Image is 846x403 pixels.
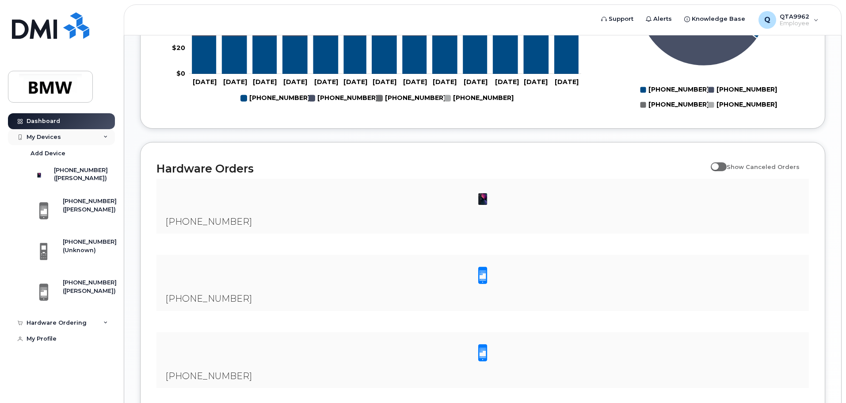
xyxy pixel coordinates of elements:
tspan: $0 [176,69,185,77]
img: image20231002-3703462-1ig824h.jpeg [474,190,492,208]
span: Employee [780,20,809,27]
span: [PHONE_NUMBER] [165,371,252,381]
a: Support [595,10,640,28]
tspan: [DATE] [524,78,548,86]
tspan: [DATE] [283,78,307,86]
tspan: [DATE] [464,78,488,86]
tspan: [DATE] [193,78,217,86]
tspan: [DATE] [373,78,396,86]
span: [PHONE_NUMBER] [165,293,252,304]
input: Show Canceled Orders [711,158,718,165]
tspan: [DATE] [495,78,519,86]
span: Alerts [653,15,672,23]
a: Alerts [640,10,678,28]
iframe: Messenger Launcher [808,365,839,396]
h2: Hardware Orders [156,162,706,175]
tspan: [DATE] [403,78,427,86]
a: Knowledge Base [678,10,751,28]
g: 864-705-3590 [445,91,514,106]
tspan: [DATE] [343,78,367,86]
span: Show Canceled Orders [727,163,800,170]
span: Support [609,15,633,23]
g: Legend [640,82,777,112]
tspan: [DATE] [253,78,277,86]
span: QTA9962 [780,13,809,20]
span: Knowledge Base [692,15,745,23]
tspan: [DATE] [555,78,579,86]
g: Legend [241,91,514,106]
g: 864-354-2608 [192,35,579,74]
g: 864-367-6222 [309,91,378,106]
span: Q [764,15,770,25]
tspan: [DATE] [223,78,247,86]
g: 864-354-2608 [241,91,310,106]
tspan: $20 [172,44,185,52]
tspan: [DATE] [314,78,338,86]
div: QTA9962 [752,11,825,29]
span: [PHONE_NUMBER] [165,216,252,227]
g: 864-696-7669 [377,91,446,106]
tspan: [DATE] [433,78,457,86]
